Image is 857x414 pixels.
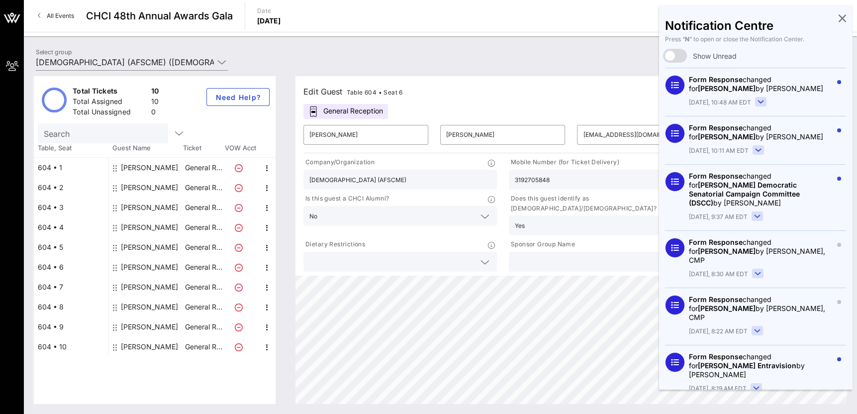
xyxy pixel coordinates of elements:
div: 604 • 7 [34,277,108,297]
span: [DATE], 8:19 AM EDT [689,384,747,393]
p: Mobile Number (for Ticket Delivery) [509,157,619,168]
span: Form Response [689,123,743,132]
div: 0 [151,107,159,119]
p: General R… [184,297,223,317]
span: [DATE], 10:11 AM EDT [689,146,749,155]
span: Ticket [183,143,223,153]
div: Emiliano Martinez [121,257,178,277]
div: No [309,213,317,220]
p: General R… [184,158,223,178]
span: All Events [47,12,74,19]
span: [DATE], 9:37 AM EDT [689,212,748,221]
div: 604 • 6 [34,257,108,277]
div: changed for by [PERSON_NAME] [689,172,832,207]
p: Dietary Restrictions [303,239,365,250]
div: Andrea Rodriguez [121,237,178,257]
b: N [685,35,689,43]
div: Total Assigned [73,97,147,109]
div: 604 • 1 [34,158,108,178]
div: Total Unassigned [73,107,147,119]
span: VOW Acct [223,143,258,153]
div: Notification Centre [665,21,846,31]
span: Show Unread [693,51,737,61]
span: [PERSON_NAME] [698,84,756,93]
div: changed for by [PERSON_NAME] [689,75,832,93]
p: Is this guest a CHCI Alumni? [303,194,389,204]
div: 10 [151,86,159,99]
div: 604 • 8 [34,297,108,317]
span: Form Response [689,172,743,180]
span: CHCI 48th Annual Awards Gala [86,8,233,23]
div: Luis Diaz [121,337,178,357]
div: changed for by [PERSON_NAME], CMP [689,238,832,265]
div: No [303,206,497,226]
span: Need Help? [215,93,261,102]
div: Press “ ” to open or close the Notification Center. [665,35,846,44]
p: Date [257,6,281,16]
span: Form Response [689,75,743,84]
div: 604 • 2 [34,178,108,198]
span: [DATE], 8:22 AM EDT [689,327,748,336]
div: 604 • 3 [34,198,108,217]
div: Freddy Rodriguez [121,217,178,237]
div: changed for by [PERSON_NAME] [689,123,832,141]
span: [DATE], 10:48 AM EDT [689,98,751,107]
div: Julia Santos [121,178,178,198]
div: Total Tickets [73,86,147,99]
p: Company/Organization [303,157,375,168]
div: changed for by [PERSON_NAME] [689,352,832,379]
div: Desiree Hoffman [121,198,178,217]
span: [PERSON_NAME] Democratic Senatorial Campaign Committee (DSCC) [689,181,800,207]
label: Select group [36,48,72,56]
div: 604 • 9 [34,317,108,337]
span: Form Response [689,295,743,304]
p: General R… [184,217,223,237]
span: Table 604 • Seat 6 [347,89,403,96]
div: Yes [509,215,702,235]
div: changed for by [PERSON_NAME], CMP [689,295,832,322]
p: Does this guest identify as [DEMOGRAPHIC_DATA]/[DEMOGRAPHIC_DATA]? [509,194,693,213]
p: General R… [184,178,223,198]
a: All Events [32,8,80,24]
p: General R… [184,277,223,297]
div: 10 [151,97,159,109]
div: 604 • 4 [34,217,108,237]
p: General R… [184,337,223,357]
span: Form Response [689,238,743,246]
div: Pablo Ros [121,317,178,337]
div: 604 • 10 [34,337,108,357]
input: Email* [583,127,696,143]
input: First Name* [309,127,422,143]
span: Form Response [689,352,743,361]
div: Yes [515,222,525,229]
span: Table, Seat [34,143,108,153]
div: Laura MacDonald [121,158,178,178]
div: General Reception [303,104,388,119]
input: Last Name* [446,127,559,143]
span: [PERSON_NAME] [698,132,756,141]
div: Evelyn Haro [121,277,178,297]
p: General R… [184,237,223,257]
p: General R… [184,257,223,277]
span: [PERSON_NAME] [698,247,756,255]
p: [DATE] [257,16,281,26]
div: Edit Guest [303,85,403,99]
span: [PERSON_NAME] Entravision [698,361,796,370]
button: Need Help? [206,88,270,106]
span: [DATE], 8:30 AM EDT [689,270,748,279]
p: General R… [184,198,223,217]
span: Guest Name [108,143,183,153]
div: Adam Breihan [121,297,178,317]
div: 604 • 5 [34,237,108,257]
p: General R… [184,317,223,337]
span: [PERSON_NAME] [698,304,756,312]
p: Sponsor Group Name [509,239,575,250]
